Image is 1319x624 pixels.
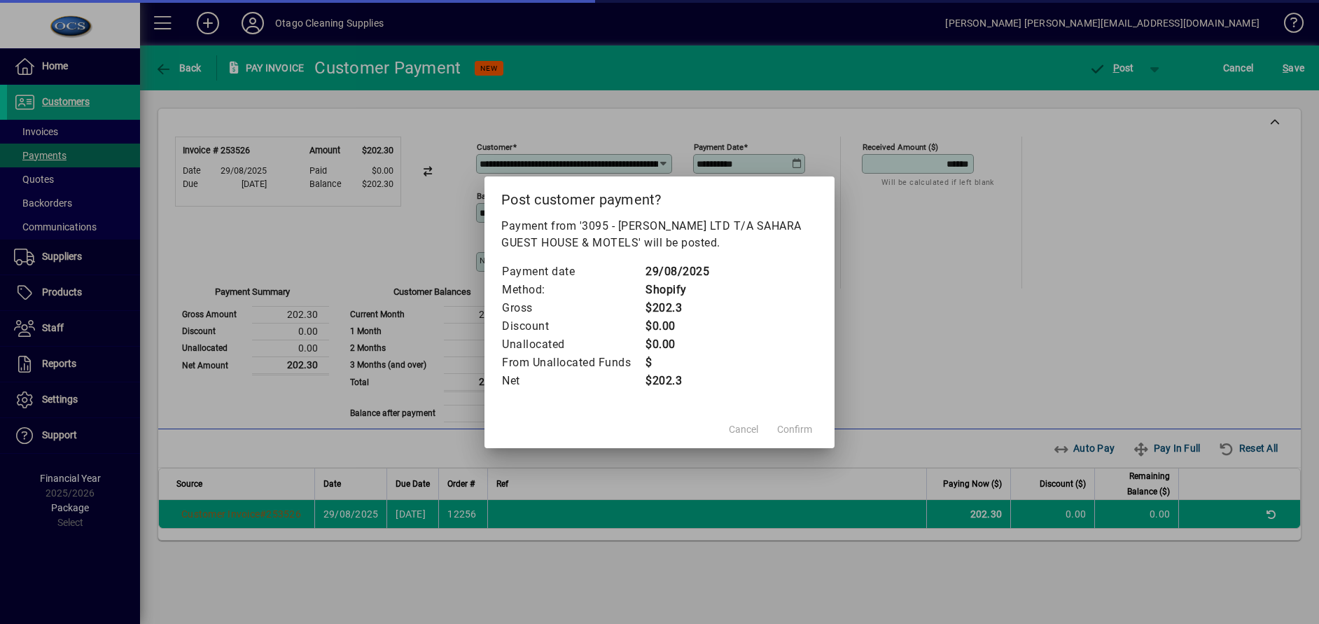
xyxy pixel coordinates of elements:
td: $ [645,354,709,372]
h2: Post customer payment? [484,176,835,217]
td: From Unallocated Funds [501,354,645,372]
td: 29/08/2025 [645,263,709,281]
td: $202.3 [645,372,709,390]
td: $0.00 [645,335,709,354]
td: Shopify [645,281,709,299]
p: Payment from '3095 - [PERSON_NAME] LTD T/A SAHARA GUEST HOUSE & MOTELS' will be posted. [501,218,818,251]
td: Payment date [501,263,645,281]
td: Gross [501,299,645,317]
td: Discount [501,317,645,335]
td: Method: [501,281,645,299]
td: $0.00 [645,317,709,335]
td: $202.3 [645,299,709,317]
td: Unallocated [501,335,645,354]
td: Net [501,372,645,390]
